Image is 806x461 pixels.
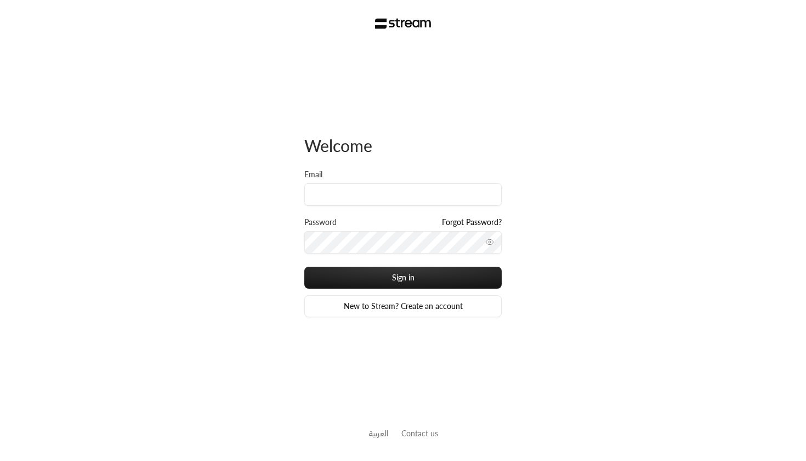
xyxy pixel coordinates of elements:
button: toggle password visibility [481,233,498,251]
img: Stream Logo [375,18,432,29]
span: Welcome [304,136,372,155]
a: New to Stream? Create an account [304,295,502,317]
a: Forgot Password? [442,217,502,228]
label: Password [304,217,337,228]
label: Email [304,169,322,180]
a: العربية [368,423,388,443]
button: Contact us [401,428,438,439]
button: Sign in [304,267,502,289]
a: Contact us [401,429,438,438]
